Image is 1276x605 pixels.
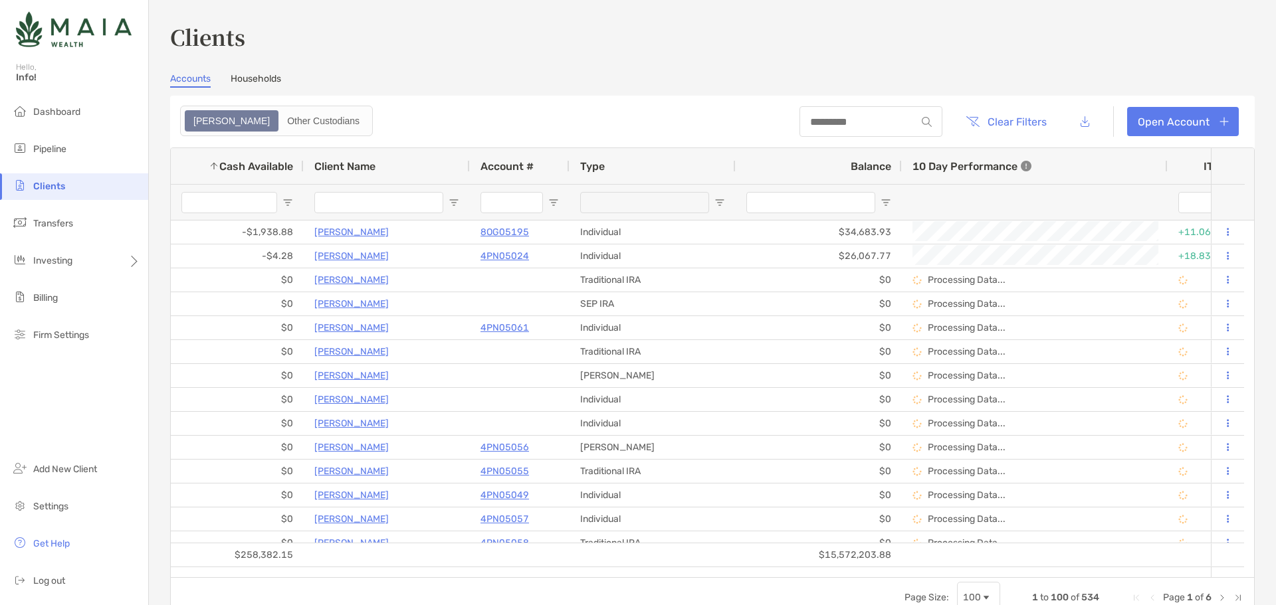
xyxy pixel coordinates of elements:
[881,197,891,208] button: Open Filter Menu
[1178,192,1221,213] input: ITD Filter Input
[12,215,28,230] img: transfers icon
[928,442,1006,453] p: Processing Data...
[1051,592,1069,603] span: 100
[314,343,389,360] a: [PERSON_NAME]
[580,160,605,173] span: Type
[314,367,389,384] p: [PERSON_NAME]
[280,112,367,130] div: Other Custodians
[314,415,389,432] a: [PERSON_NAME]
[928,394,1006,405] p: Processing Data...
[1040,592,1049,603] span: to
[746,192,875,213] input: Balance Filter Input
[1195,592,1204,603] span: of
[922,117,932,127] img: input icon
[314,160,375,173] span: Client Name
[12,326,28,342] img: firm-settings icon
[12,177,28,193] img: clients icon
[1178,491,1188,500] img: Processing Data icon
[714,197,725,208] button: Open Filter Menu
[480,192,543,213] input: Account # Filter Input
[314,192,443,213] input: Client Name Filter Input
[912,491,922,500] img: Processing Data icon
[570,244,736,268] div: Individual
[480,439,529,456] a: 4PN05056
[1032,592,1038,603] span: 1
[181,192,277,213] input: Cash Available Filter Input
[1178,443,1188,452] img: Processing Data icon
[171,244,304,268] div: -$4.28
[1178,323,1188,333] img: Processing Data icon
[736,364,902,387] div: $0
[314,224,389,240] a: [PERSON_NAME]
[570,220,736,244] div: Individual
[912,395,922,404] img: Processing Data icon
[171,388,304,411] div: $0
[314,535,389,551] a: [PERSON_NAME]
[912,515,922,524] img: Processing Data icon
[12,535,28,551] img: get-help icon
[963,592,981,603] div: 100
[480,535,529,551] p: 4PN05058
[1178,371,1188,381] img: Processing Data icon
[736,531,902,555] div: $0
[33,538,70,549] span: Get Help
[171,364,304,387] div: $0
[314,487,389,503] p: [PERSON_NAME]
[1178,276,1188,285] img: Processing Data icon
[1131,592,1142,603] div: First Page
[928,370,1006,381] p: Processing Data...
[171,316,304,339] div: $0
[314,439,389,456] p: [PERSON_NAME]
[314,319,389,336] p: [PERSON_NAME]
[570,340,736,363] div: Traditional IRA
[736,268,902,292] div: $0
[314,248,389,264] p: [PERSON_NAME]
[570,483,736,507] div: Individual
[736,543,902,566] div: $15,572,203.88
[171,507,304,531] div: $0
[33,501,68,512] span: Settings
[736,220,902,244] div: $34,683.93
[928,418,1006,429] p: Processing Data...
[171,292,304,315] div: $0
[33,143,66,155] span: Pipeline
[449,197,459,208] button: Open Filter Menu
[1217,592,1227,603] div: Next Page
[314,296,389,312] p: [PERSON_NAME]
[1127,107,1239,136] a: Open Account
[904,592,949,603] div: Page Size:
[1147,592,1158,603] div: Previous Page
[736,316,902,339] div: $0
[736,244,902,268] div: $26,067.77
[171,460,304,483] div: $0
[16,5,132,53] img: Zoe Logo
[851,160,891,173] span: Balance
[12,289,28,305] img: billing icon
[570,460,736,483] div: Traditional IRA
[928,274,1006,286] p: Processing Data...
[928,489,1006,501] p: Processing Data...
[12,252,28,268] img: investing icon
[570,364,736,387] div: [PERSON_NAME]
[314,463,389,479] p: [PERSON_NAME]
[570,268,736,292] div: Traditional IRA
[480,319,529,336] a: 4PN05061
[314,511,389,527] a: [PERSON_NAME]
[186,112,277,130] div: Zoe
[314,391,389,408] a: [PERSON_NAME]
[1178,395,1188,404] img: Processing Data icon
[1178,221,1237,243] div: +11.06%
[1163,592,1185,603] span: Page
[570,388,736,411] div: Individual
[548,197,559,208] button: Open Filter Menu
[314,272,389,288] p: [PERSON_NAME]
[912,443,922,452] img: Processing Data icon
[480,463,529,479] p: 4PN05055
[12,460,28,476] img: add_new_client icon
[1071,592,1079,603] span: of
